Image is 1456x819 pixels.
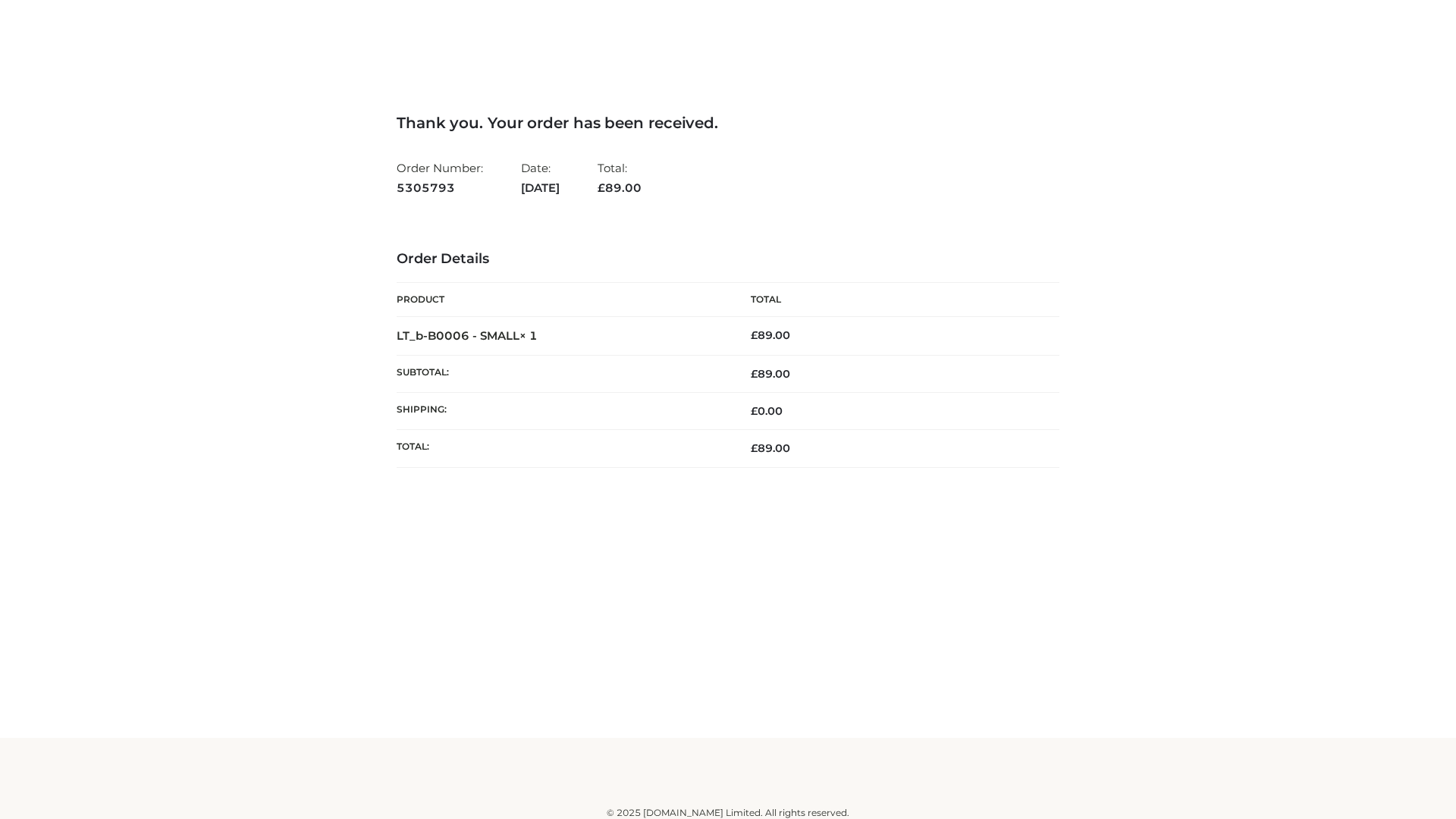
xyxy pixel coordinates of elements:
[521,155,560,201] li: Date:
[751,404,783,418] bdi: 0.00
[728,283,1059,317] th: Total
[751,367,790,381] span: 89.00
[397,430,728,467] th: Total:
[751,367,758,381] span: £
[751,404,758,418] span: £
[751,441,758,455] span: £
[598,180,605,195] span: £
[751,441,790,455] span: 89.00
[397,328,538,343] strong: LT_b-B0006 - SMALL
[751,328,790,342] bdi: 89.00
[397,178,483,198] strong: 5305793
[397,251,1059,268] h3: Order Details
[397,283,728,317] th: Product
[397,155,483,201] li: Order Number:
[598,180,642,195] span: 89.00
[519,328,538,343] strong: × 1
[397,114,1059,132] h3: Thank you. Your order has been received.
[397,393,728,430] th: Shipping:
[598,155,642,201] li: Total:
[751,328,758,342] span: £
[521,178,560,198] strong: [DATE]
[397,355,728,392] th: Subtotal:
